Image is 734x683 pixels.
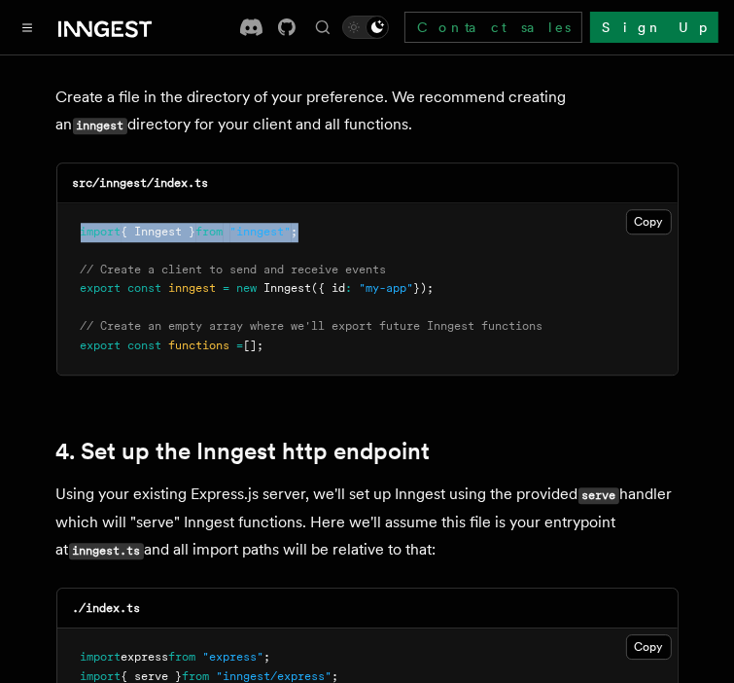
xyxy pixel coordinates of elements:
span: inngest [169,281,217,295]
span: import [81,650,122,664]
span: }); [414,281,435,295]
span: []; [244,339,264,352]
span: export [81,339,122,352]
span: new [237,281,258,295]
span: = [224,281,230,295]
span: from [196,225,224,238]
button: Find something... [311,16,334,39]
button: Copy [626,209,672,234]
span: = [237,339,244,352]
code: inngest.ts [69,543,144,559]
button: Toggle navigation [16,16,39,39]
code: inngest [73,118,127,134]
code: ./index.ts [73,601,141,615]
span: { Inngest } [122,225,196,238]
p: Create a file in the directory of your preference. We recommend creating an directory for your cl... [56,84,679,139]
span: import [81,669,122,683]
a: Contact sales [404,12,582,43]
span: ; [264,650,271,664]
span: Inngest [264,281,312,295]
span: from [183,669,210,683]
span: const [128,281,162,295]
span: // Create a client to send and receive events [81,263,387,276]
a: 4. Set up the Inngest http endpoint [56,438,431,465]
span: import [81,225,122,238]
span: : [346,281,353,295]
span: from [169,650,196,664]
span: "express" [203,650,264,664]
button: Toggle dark mode [342,16,389,39]
span: functions [169,339,230,352]
button: Copy [626,634,672,660]
span: const [128,339,162,352]
span: "my-app" [360,281,414,295]
span: ({ id [312,281,346,295]
span: express [122,650,169,664]
span: export [81,281,122,295]
p: Using your existing Express.js server, we'll set up Inngest using the provided handler which will... [56,481,679,564]
span: ; [292,225,298,238]
span: "inngest" [230,225,292,238]
a: Sign Up [590,12,718,43]
span: ; [332,669,339,683]
span: "inngest/express" [217,669,332,683]
span: // Create an empty array where we'll export future Inngest functions [81,319,543,333]
span: { serve } [122,669,183,683]
code: src/inngest/index.ts [73,176,209,190]
code: serve [578,487,619,504]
